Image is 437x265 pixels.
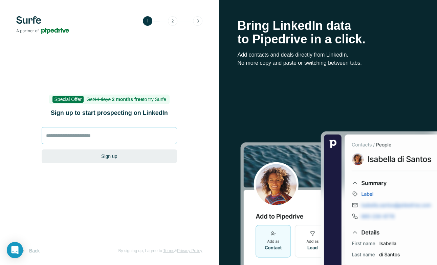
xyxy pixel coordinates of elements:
button: Back [16,245,44,257]
span: Get to try Surfe [86,97,166,102]
p: Add contacts and deals directly from LinkedIn. [238,51,418,59]
div: Open Intercom Messenger [7,242,23,258]
h1: Bring LinkedIn data to Pipedrive in a click. [238,19,418,46]
p: No more copy and paste or switching between tabs. [238,59,418,67]
a: Privacy Policy [177,248,202,253]
img: Surfe's logo [16,16,69,34]
button: Sign up [42,149,177,163]
span: By signing up, I agree to [118,248,162,253]
span: Special Offer [52,96,84,103]
h1: Sign up to start prospecting on LinkedIn [42,108,177,118]
s: 14 days [94,97,111,102]
a: Terms [163,248,174,253]
span: & [174,248,177,253]
img: Surfe Stock Photo - Selling good vibes [240,131,437,265]
img: Step 1 [143,16,202,26]
b: 2 months free [112,97,143,102]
